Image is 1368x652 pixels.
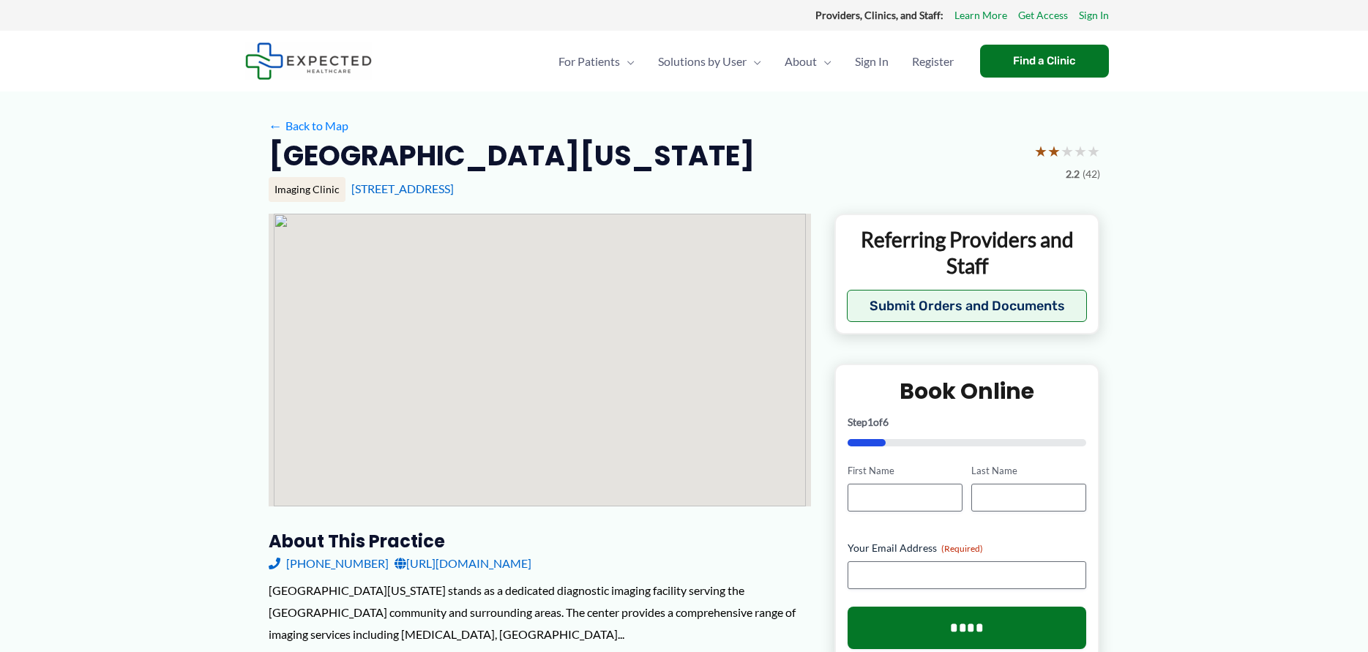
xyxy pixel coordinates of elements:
[848,417,1087,427] p: Step of
[855,36,889,87] span: Sign In
[900,36,965,87] a: Register
[815,9,943,21] strong: Providers, Clinics, and Staff:
[1047,138,1061,165] span: ★
[971,464,1086,478] label: Last Name
[843,36,900,87] a: Sign In
[1018,6,1068,25] a: Get Access
[620,36,635,87] span: Menu Toggle
[269,580,811,645] div: [GEOGRAPHIC_DATA][US_STATE] stands as a dedicated diagnostic imaging facility serving the [GEOGRA...
[954,6,1007,25] a: Learn More
[351,181,454,195] a: [STREET_ADDRESS]
[1034,138,1047,165] span: ★
[867,416,873,428] span: 1
[773,36,843,87] a: AboutMenu Toggle
[269,530,811,552] h3: About this practice
[848,541,1087,555] label: Your Email Address
[1061,138,1074,165] span: ★
[269,177,345,202] div: Imaging Clinic
[848,377,1087,405] h2: Book Online
[558,36,620,87] span: For Patients
[980,45,1109,78] a: Find a Clinic
[269,138,755,173] h2: [GEOGRAPHIC_DATA][US_STATE]
[941,543,983,554] span: (Required)
[817,36,831,87] span: Menu Toggle
[1066,165,1080,184] span: 2.2
[848,464,963,478] label: First Name
[1074,138,1087,165] span: ★
[547,36,646,87] a: For PatientsMenu Toggle
[1079,6,1109,25] a: Sign In
[269,552,389,574] a: [PHONE_NUMBER]
[245,42,372,80] img: Expected Healthcare Logo - side, dark font, small
[269,119,283,132] span: ←
[1087,138,1100,165] span: ★
[912,36,954,87] span: Register
[785,36,817,87] span: About
[658,36,747,87] span: Solutions by User
[747,36,761,87] span: Menu Toggle
[269,115,348,137] a: ←Back to Map
[547,36,965,87] nav: Primary Site Navigation
[1083,165,1100,184] span: (42)
[847,290,1088,322] button: Submit Orders and Documents
[847,226,1088,280] p: Referring Providers and Staff
[395,552,531,574] a: [URL][DOMAIN_NAME]
[883,416,889,428] span: 6
[646,36,773,87] a: Solutions by UserMenu Toggle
